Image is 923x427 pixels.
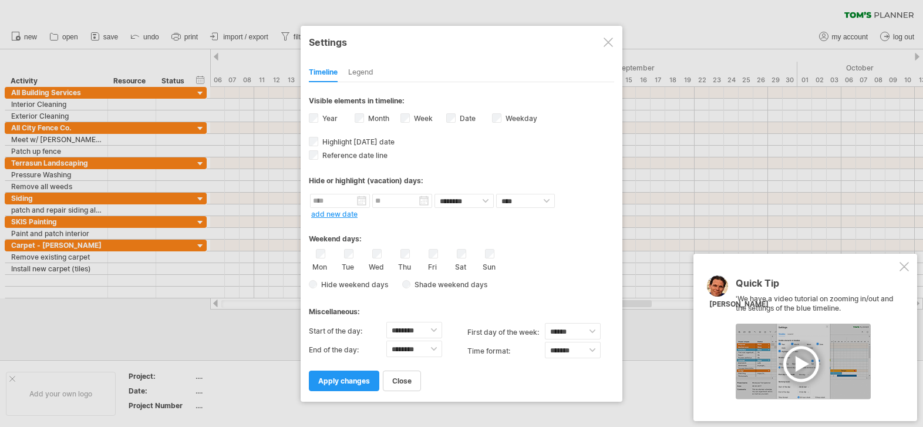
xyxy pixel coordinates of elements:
[709,300,769,310] div: [PERSON_NAME]
[320,114,338,123] label: Year
[317,280,388,289] span: Hide weekend days
[453,260,468,271] label: Sat
[412,114,433,123] label: Week
[366,114,389,123] label: Month
[736,278,897,294] div: Quick Tip
[309,96,614,109] div: Visible elements in timeline:
[309,322,386,341] label: Start of the day:
[320,151,388,160] span: Reference date line
[392,376,412,385] span: close
[503,114,537,123] label: Weekday
[309,223,614,246] div: Weekend days:
[309,31,614,52] div: Settings
[341,260,355,271] label: Tue
[309,341,386,359] label: End of the day:
[383,371,421,391] a: close
[481,260,496,271] label: Sun
[309,63,338,82] div: Timeline
[425,260,440,271] label: Fri
[311,210,358,218] a: add new date
[467,323,545,342] label: first day of the week:
[348,63,373,82] div: Legend
[309,176,614,185] div: Hide or highlight (vacation) days:
[410,280,487,289] span: Shade weekend days
[309,296,614,319] div: Miscellaneous:
[309,371,379,391] a: apply changes
[312,260,327,271] label: Mon
[397,260,412,271] label: Thu
[457,114,476,123] label: Date
[467,342,545,361] label: Time format:
[318,376,370,385] span: apply changes
[320,137,395,146] span: Highlight [DATE] date
[369,260,383,271] label: Wed
[736,278,897,399] div: 'We have a video tutorial on zooming in/out and the settings of the blue timeline.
